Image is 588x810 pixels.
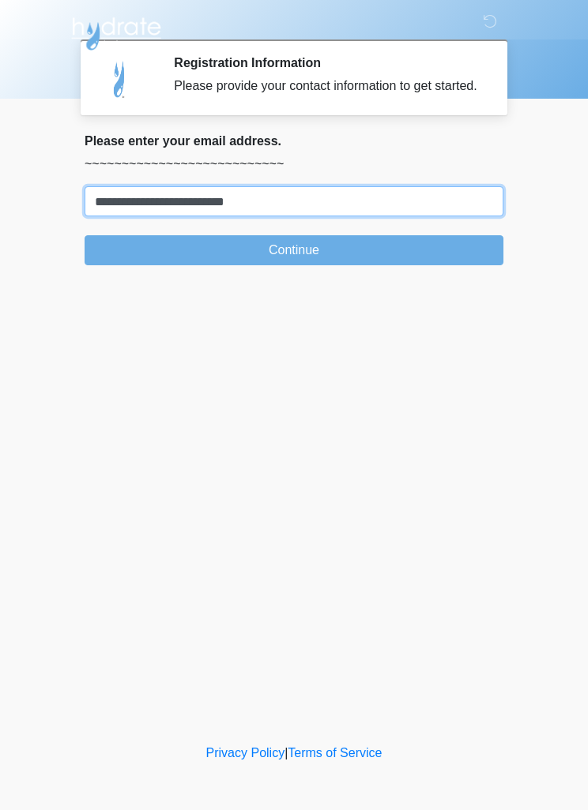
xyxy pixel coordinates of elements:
[85,155,503,174] p: ~~~~~~~~~~~~~~~~~~~~~~~~~~~
[285,746,288,759] a: |
[85,235,503,265] button: Continue
[96,55,144,103] img: Agent Avatar
[69,12,164,51] img: Hydrate IV Bar - Chandler Logo
[85,133,503,148] h2: Please enter your email address.
[174,77,480,96] div: Please provide your contact information to get started.
[206,746,285,759] a: Privacy Policy
[288,746,382,759] a: Terms of Service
